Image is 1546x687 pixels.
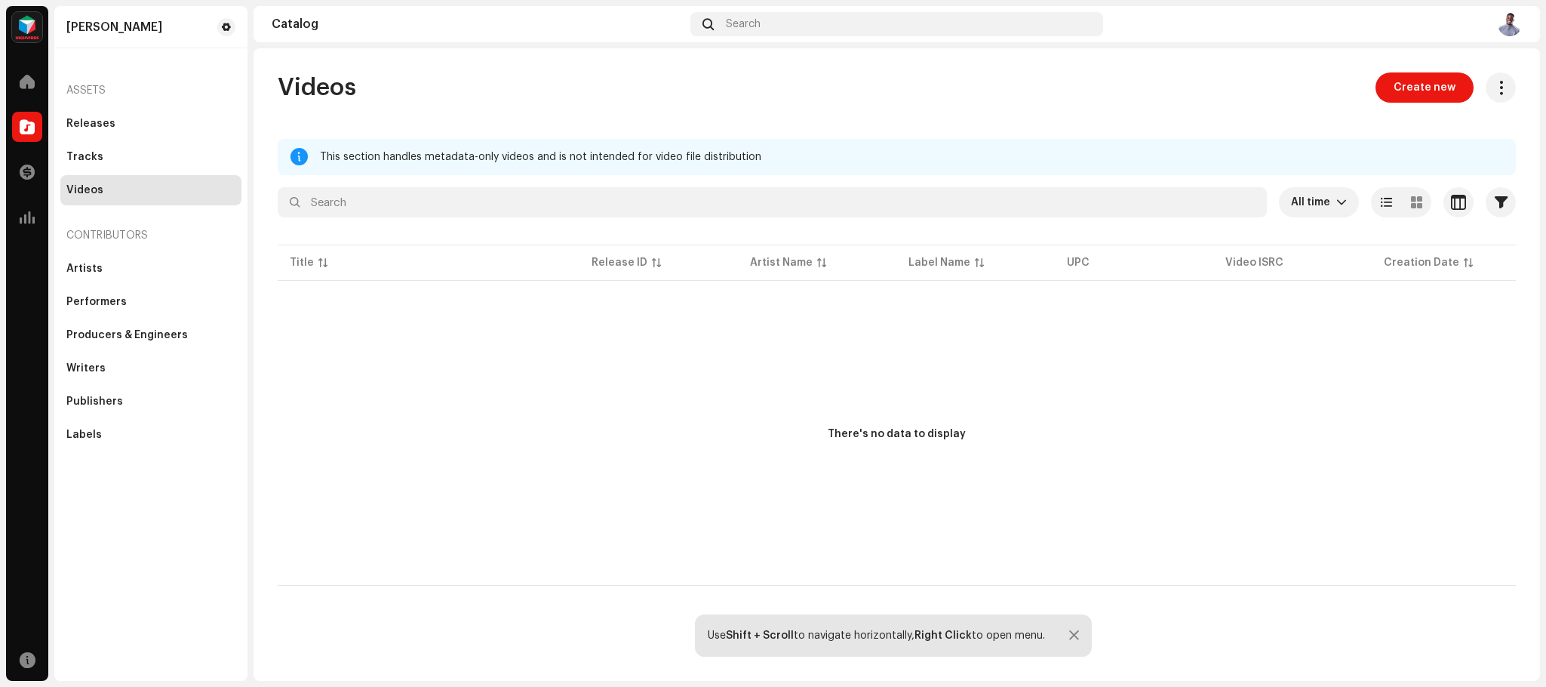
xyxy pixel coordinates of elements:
div: Tracks [66,151,103,163]
div: Publishers [66,396,123,408]
strong: Right Click [914,630,972,641]
div: Use to navigate horizontally, to open menu. [708,630,1045,642]
re-m-nav-item: Videos [60,175,241,205]
img: fbe75705-4717-436f-9139-5f8ea6f2e3bb [1498,12,1522,36]
re-m-nav-item: Artists [60,254,241,284]
re-m-nav-item: Writers [60,353,241,384]
div: Videos [66,184,103,196]
span: Search [726,18,761,30]
div: dropdown trigger [1336,187,1347,217]
re-m-nav-item: Releases [60,109,241,139]
div: Performers [66,296,127,308]
span: Create new [1394,72,1455,103]
div: Releases [66,118,115,130]
div: Writers [66,362,106,374]
re-a-nav-header: Assets [60,72,241,109]
div: There's no data to display [828,427,966,442]
span: All time [1291,187,1336,217]
re-m-nav-item: Performers [60,287,241,317]
div: Labels [66,429,102,441]
div: Artists [66,263,103,275]
re-m-nav-item: Tracks [60,142,241,172]
div: Catalog [272,18,684,30]
div: This section handles metadata-only videos and is not intended for video file distribution [320,148,1504,166]
span: Videos [278,72,356,103]
re-m-nav-item: Producers & Engineers [60,320,241,350]
re-a-nav-header: Contributors [60,217,241,254]
strong: Shift + Scroll [726,630,794,641]
div: Temitope Samuel [66,21,162,33]
button: Create new [1375,72,1474,103]
input: Search [278,187,1267,217]
re-m-nav-item: Publishers [60,387,241,417]
div: Producers & Engineers [66,329,188,341]
re-m-nav-item: Labels [60,420,241,450]
img: feab3aad-9b62-475c-8caf-26f15a9573ee [12,12,42,42]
